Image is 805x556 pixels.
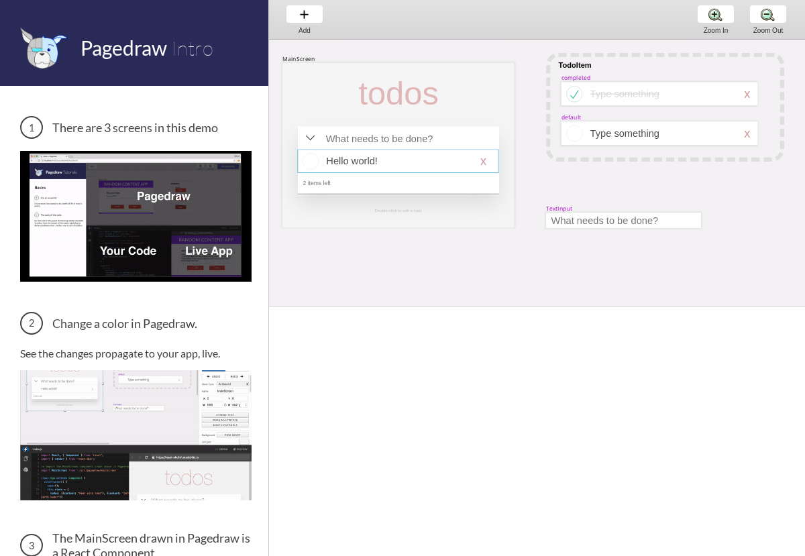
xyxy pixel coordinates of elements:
[561,74,590,82] div: completed
[80,36,167,60] span: Pagedraw
[546,205,572,213] div: TextInput
[561,113,581,121] div: default
[20,151,252,281] img: 3 screens
[171,36,213,60] span: Intro
[743,27,794,34] div: Zoom Out
[20,116,252,139] h3: There are 3 screens in this demo
[744,87,750,101] div: x
[20,347,252,359] p: See the changes propagate to your app, live.
[20,27,67,69] img: favicon.png
[690,27,741,34] div: Zoom In
[761,7,775,21] img: zoom-minus.png
[708,7,722,21] img: zoom-plus.png
[297,7,311,21] img: baseline-add-24px.svg
[279,27,330,34] div: Add
[20,312,252,335] h3: Change a color in Pagedraw.
[20,370,252,500] img: Change a color in Pagedraw
[282,55,315,63] div: MainScreen
[744,126,750,140] div: x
